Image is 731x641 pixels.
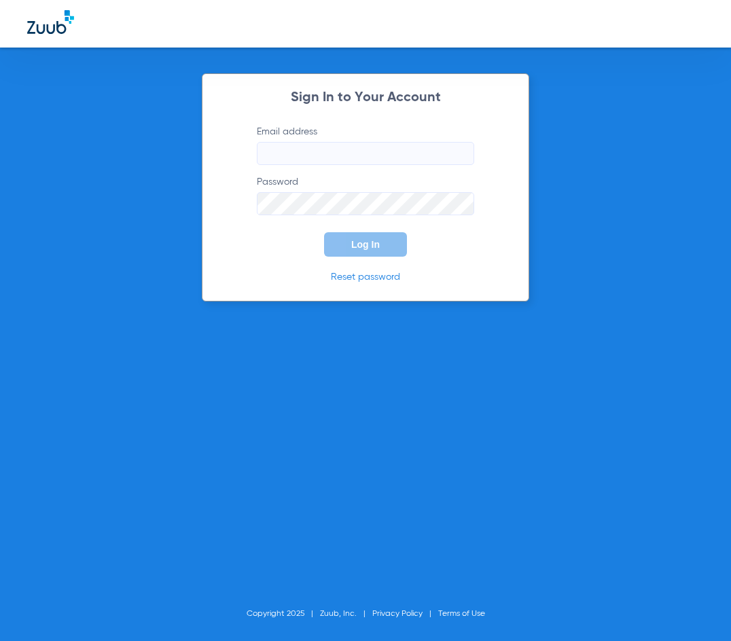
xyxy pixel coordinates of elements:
img: Zuub Logo [27,10,74,34]
input: Password [257,192,474,215]
a: Privacy Policy [372,610,423,618]
li: Zuub, Inc. [320,607,372,621]
a: Terms of Use [438,610,485,618]
label: Email address [257,125,474,165]
label: Password [257,175,474,215]
span: Log In [351,239,380,250]
input: Email address [257,142,474,165]
iframe: Chat Widget [663,576,731,641]
a: Reset password [331,272,400,282]
h2: Sign In to Your Account [236,91,495,105]
button: Log In [324,232,407,257]
li: Copyright 2025 [247,607,320,621]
